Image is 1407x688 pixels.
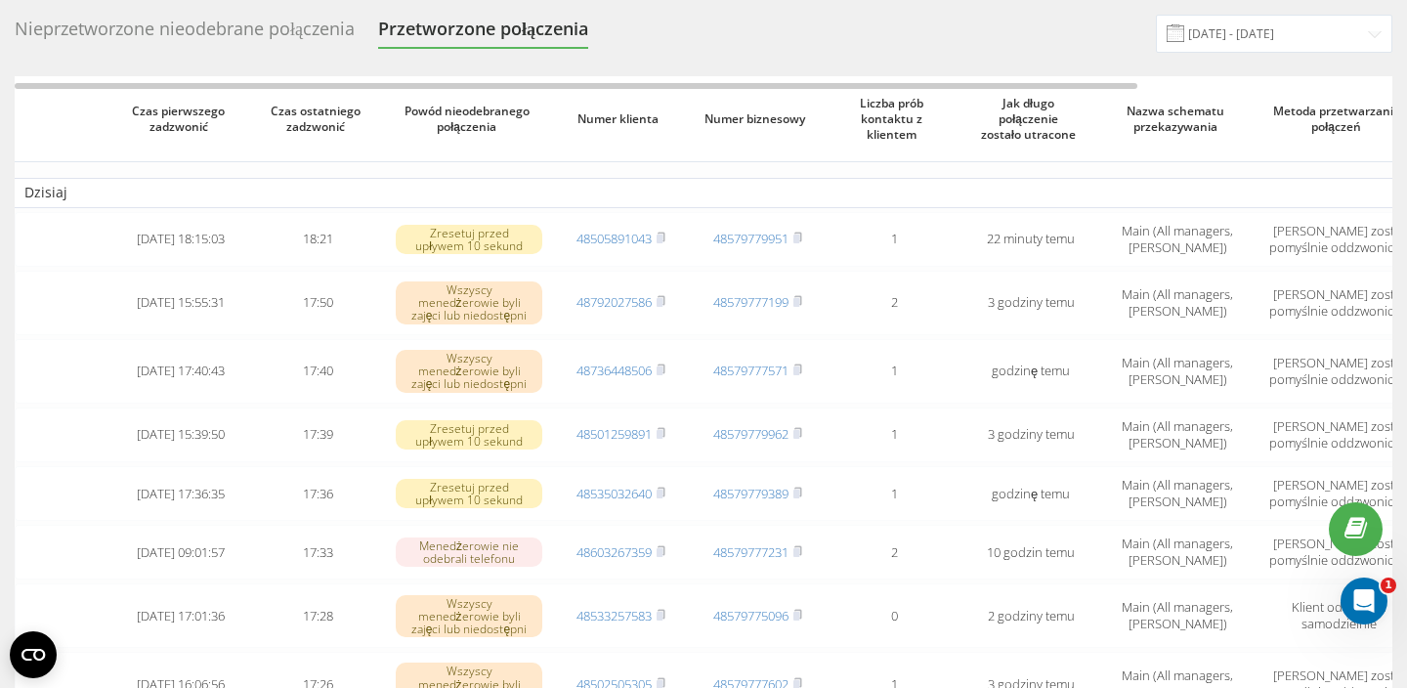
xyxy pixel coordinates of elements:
[112,583,249,648] td: [DATE] 17:01:36
[15,19,355,49] div: Nieprzetworzone nieodebrane połączenia
[378,19,588,49] div: Przetworzone połączenia
[265,104,370,134] span: Czas ostatniego zadzwonić
[112,408,249,462] td: [DATE] 15:39:50
[112,339,249,404] td: [DATE] 17:40:43
[978,96,1084,142] span: Jak długo połączenie zostało utracone
[576,230,652,247] a: 48505891043
[1116,104,1239,134] span: Nazwa schematu przekazywania
[128,104,234,134] span: Czas pierwszego zadzwonić
[962,583,1099,648] td: 2 godziny temu
[826,408,962,462] td: 1
[249,525,386,580] td: 17:33
[826,466,962,521] td: 1
[841,96,947,142] span: Liczba prób kontaktu z klientem
[576,362,652,379] a: 48736448506
[713,485,789,502] a: 48579779389
[962,271,1099,335] td: 3 godziny temu
[1341,578,1387,624] iframe: Intercom live chat
[396,281,542,324] div: Wszyscy menedżerowie byli zajęci lub niedostępni
[1099,339,1256,404] td: Main (All managers, [PERSON_NAME])
[10,631,57,678] button: Open CMP widget
[713,230,789,247] a: 48579779951
[396,350,542,393] div: Wszyscy menedżerowie byli zajęci lub niedostępni
[713,293,789,311] a: 48579777199
[576,607,652,624] a: 48533257583
[713,425,789,443] a: 48579779962
[112,212,249,267] td: [DATE] 18:15:03
[1099,583,1256,648] td: Main (All managers, [PERSON_NAME])
[249,212,386,267] td: 18:21
[962,212,1099,267] td: 22 minuty temu
[396,420,542,450] div: Zresetuj przed upływem 10 sekund
[404,104,535,134] span: Powód nieodebranego połączenia
[396,595,542,638] div: Wszyscy menedżerowie byli zajęci lub niedostępni
[112,525,249,580] td: [DATE] 09:01:57
[826,583,962,648] td: 0
[568,111,673,127] span: Numer klienta
[249,271,386,335] td: 17:50
[249,466,386,521] td: 17:36
[249,408,386,462] td: 17:39
[396,479,542,508] div: Zresetuj przed upływem 10 sekund
[576,293,652,311] a: 48792027586
[1099,466,1256,521] td: Main (All managers, [PERSON_NAME])
[1381,578,1396,593] span: 1
[962,408,1099,462] td: 3 godziny temu
[249,583,386,648] td: 17:28
[826,271,962,335] td: 2
[962,466,1099,521] td: godzinę temu
[704,111,810,127] span: Numer biznesowy
[713,362,789,379] a: 48579777571
[396,225,542,254] div: Zresetuj przed upływem 10 sekund
[1099,408,1256,462] td: Main (All managers, [PERSON_NAME])
[826,212,962,267] td: 1
[1099,525,1256,580] td: Main (All managers, [PERSON_NAME])
[962,339,1099,404] td: godzinę temu
[1099,271,1256,335] td: Main (All managers, [PERSON_NAME])
[1273,104,1405,134] span: Metoda przetwarzania połączeń
[396,537,542,567] div: Menedżerowie nie odebrali telefonu
[576,425,652,443] a: 48501259891
[112,466,249,521] td: [DATE] 17:36:35
[112,271,249,335] td: [DATE] 15:55:31
[1099,212,1256,267] td: Main (All managers, [PERSON_NAME])
[713,543,789,561] a: 48579777231
[713,607,789,624] a: 48579775096
[962,525,1099,580] td: 10 godzin temu
[826,339,962,404] td: 1
[249,339,386,404] td: 17:40
[576,485,652,502] a: 48535032640
[826,525,962,580] td: 2
[576,543,652,561] a: 48603267359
